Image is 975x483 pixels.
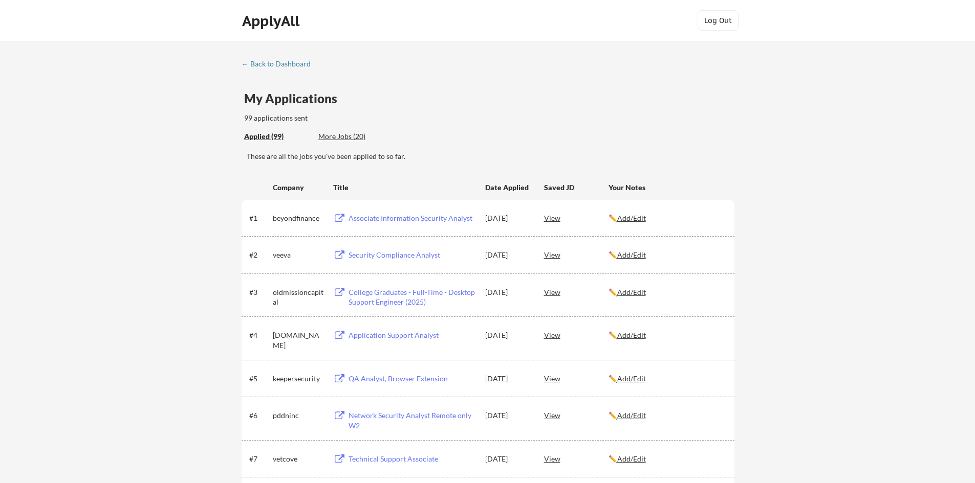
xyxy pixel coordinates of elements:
div: Date Applied [485,182,530,193]
div: These are all the jobs you've been applied to so far. [244,131,311,142]
div: QA Analyst, Browser Extension [349,374,475,384]
div: Saved JD [544,178,609,196]
button: Log Out [698,10,739,31]
div: View [544,369,609,387]
div: View [544,326,609,344]
div: #2 [249,250,269,260]
div: Security Compliance Analyst [349,250,475,260]
div: [DATE] [485,330,530,340]
div: View [544,245,609,264]
div: #1 [249,213,269,223]
div: #7 [249,454,269,464]
div: Company [273,182,324,193]
div: [DATE] [485,287,530,297]
div: My Applications [244,93,345,105]
div: These are job applications we think you'd be a good fit for, but couldn't apply you to automatica... [318,131,394,142]
div: More Jobs (20) [318,131,394,142]
div: Application Support Analyst [349,330,475,340]
div: ✏️ [609,454,725,464]
div: ✏️ [609,410,725,421]
div: #6 [249,410,269,421]
div: [DATE] [485,454,530,464]
div: 99 applications sent [244,113,442,123]
div: ← Back to Dashboard [242,60,318,67]
div: #4 [249,330,269,340]
div: [DOMAIN_NAME] [273,330,324,350]
div: ApplyAll [242,12,302,30]
u: Add/Edit [617,331,646,339]
div: #5 [249,374,269,384]
div: College Graduates - Full-Time - Desktop Support Engineer (2025) [349,287,475,307]
div: Applied (99) [244,131,311,142]
div: beyondfinance [273,213,324,223]
u: Add/Edit [617,411,646,420]
a: ← Back to Dashboard [242,60,318,70]
div: [DATE] [485,410,530,421]
div: Associate Information Security Analyst [349,213,475,223]
div: View [544,406,609,424]
u: Add/Edit [617,250,646,259]
div: [DATE] [485,213,530,223]
u: Add/Edit [617,214,646,222]
div: These are all the jobs you've been applied to so far. [247,151,734,162]
u: Add/Edit [617,454,646,463]
div: Your Notes [609,182,725,193]
u: Add/Edit [617,288,646,296]
div: oldmissioncapital [273,287,324,307]
div: #3 [249,287,269,297]
div: [DATE] [485,250,530,260]
div: ✏️ [609,374,725,384]
div: keepersecurity [273,374,324,384]
div: pddninc [273,410,324,421]
div: veeva [273,250,324,260]
div: Network Security Analyst Remote only W2 [349,410,475,430]
div: View [544,449,609,468]
div: vetcove [273,454,324,464]
div: ✏️ [609,250,725,260]
div: Technical Support Associate [349,454,475,464]
u: Add/Edit [617,374,646,383]
div: ✏️ [609,330,725,340]
div: View [544,283,609,301]
div: Title [333,182,475,193]
div: ✏️ [609,287,725,297]
div: [DATE] [485,374,530,384]
div: ✏️ [609,213,725,223]
div: View [544,209,609,227]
